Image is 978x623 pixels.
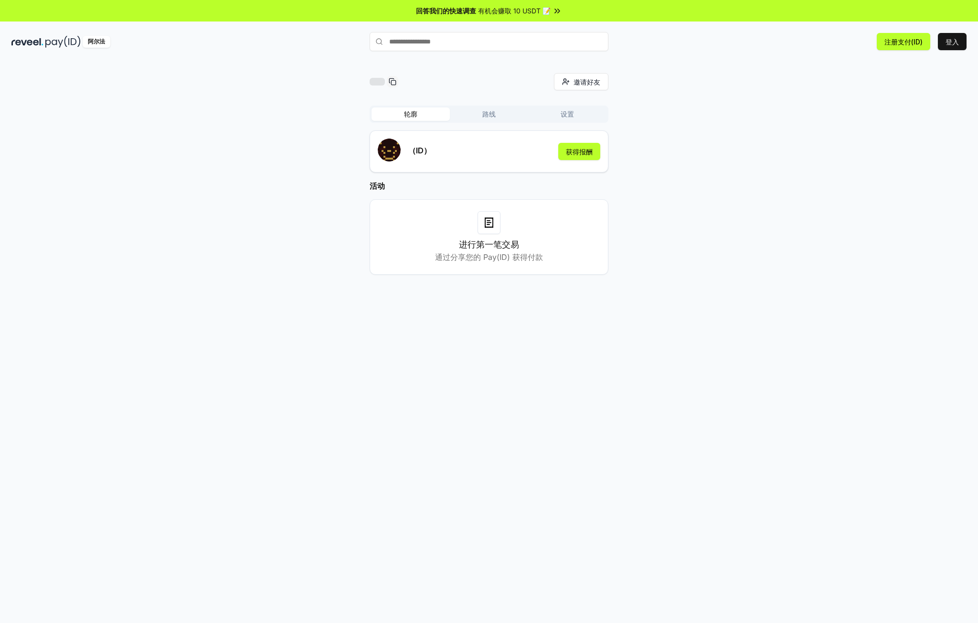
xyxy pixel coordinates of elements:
font: 活动 [370,181,385,191]
img: 揭示黑暗 [11,36,43,48]
font: 回答我们的快速调查 [416,7,476,15]
font: 邀请好友 [574,78,600,86]
font: （ID） [408,146,431,155]
img: 付款编号 [45,36,81,48]
font: 登入 [946,38,959,46]
button: 获得报酬 [558,143,600,160]
font: 通过分享您的 Pay(ID) 获得付款 [435,252,543,262]
font: 有机会赚取 10 USDT 📝 [478,7,551,15]
font: 路线 [482,110,496,118]
button: 注册支付(ID) [877,33,930,50]
font: 获得报酬 [566,148,593,156]
font: 设置 [561,110,574,118]
font: 进行第一笔交易 [459,239,519,249]
button: 邀请好友 [554,73,608,90]
button: 登入 [938,33,967,50]
font: 注册支付(ID) [884,38,923,46]
font: 轮廓 [404,110,417,118]
font: 阿尔法 [88,38,105,45]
